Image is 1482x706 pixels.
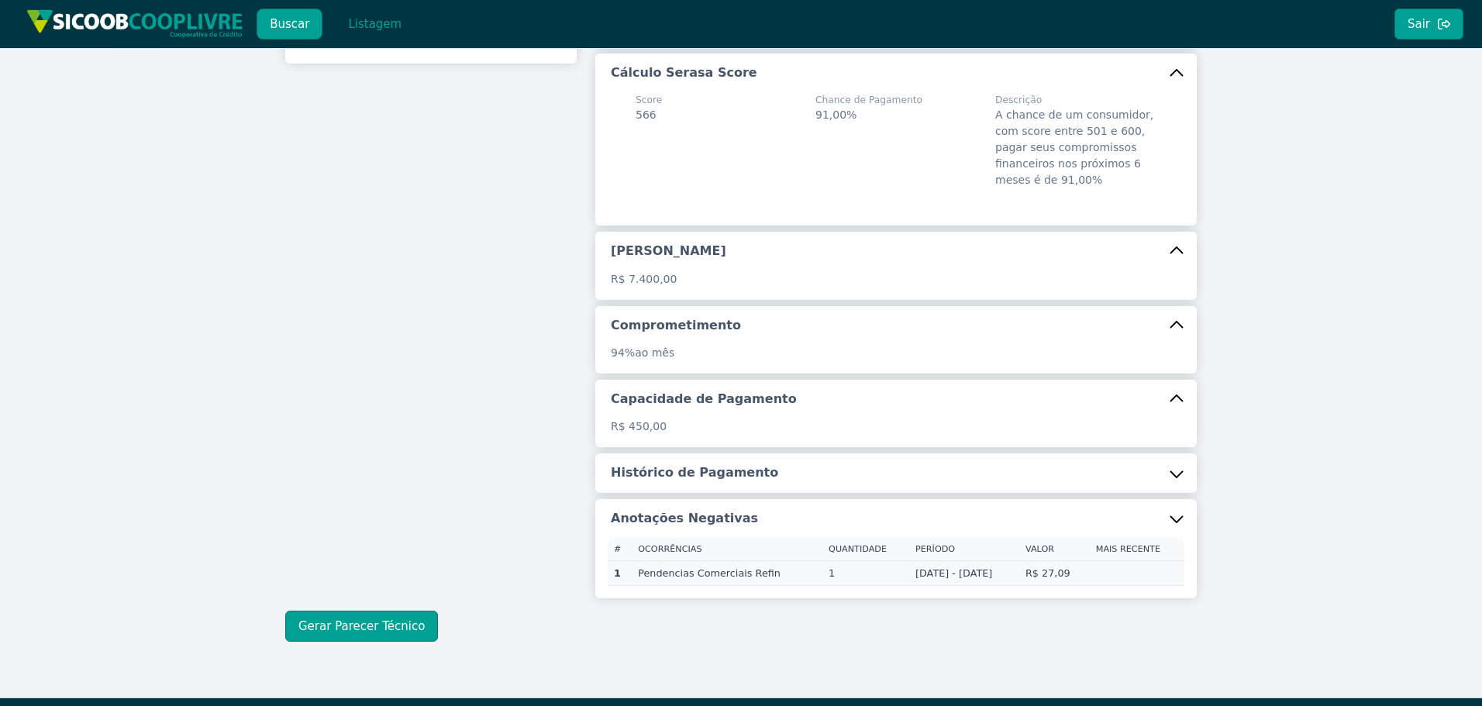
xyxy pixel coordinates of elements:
[815,108,856,121] span: 91,00%
[611,464,778,481] h5: Histórico de Pagamento
[335,9,415,40] button: Listagem
[611,510,758,527] h5: Anotações Negativas
[611,64,757,81] h5: Cálculo Serasa Score
[611,391,797,408] h5: Capacidade de Pagamento
[632,561,822,586] td: Pendencias Comerciais Refin
[257,9,322,40] button: Buscar
[611,243,726,260] h5: [PERSON_NAME]
[995,108,1153,186] span: A chance de um consumidor, com score entre 501 e 600, pagar seus compromissos financeiros nos pró...
[608,561,632,586] th: 1
[595,499,1197,538] button: Anotações Negativas
[611,273,677,285] span: R$ 7.400,00
[815,93,922,107] span: Chance de Pagamento
[611,420,667,432] span: R$ 450,00
[1019,538,1090,561] th: Valor
[595,380,1197,418] button: Capacidade de Pagamento
[636,93,662,107] span: Score
[595,453,1197,492] button: Histórico de Pagamento
[26,9,243,38] img: img/sicoob_cooplivre.png
[595,306,1197,345] button: Comprometimento
[1394,9,1463,40] button: Sair
[611,345,1181,361] p: ao mês
[595,53,1197,92] button: Cálculo Serasa Score
[995,93,1156,107] span: Descrição
[1090,538,1184,561] th: Mais recente
[611,317,741,334] h5: Comprometimento
[909,561,1019,586] td: [DATE] - [DATE]
[595,232,1197,270] button: [PERSON_NAME]
[285,611,438,642] button: Gerar Parecer Técnico
[632,538,822,561] th: Ocorrências
[822,561,909,586] td: 1
[608,538,632,561] th: #
[1019,561,1090,586] td: R$ 27,09
[611,346,635,359] span: 94%
[822,538,909,561] th: Quantidade
[636,108,657,121] span: 566
[909,538,1019,561] th: Período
